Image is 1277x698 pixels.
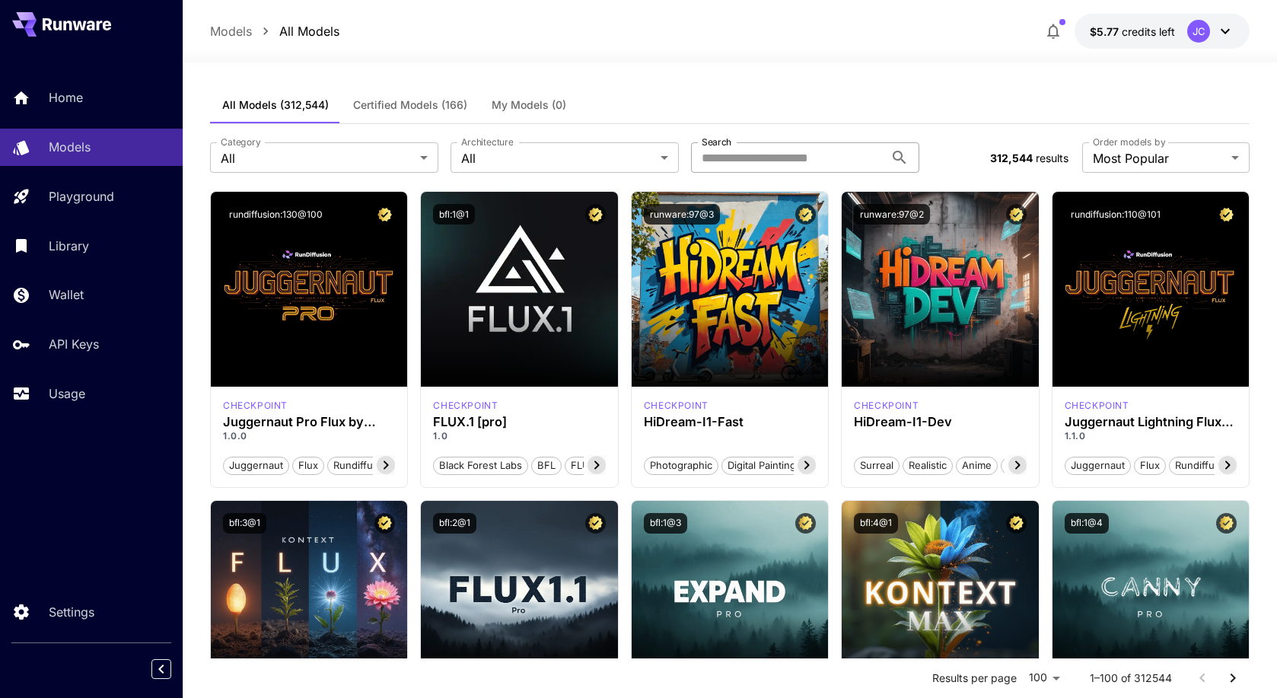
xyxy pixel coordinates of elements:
button: Realistic [903,455,953,475]
button: Surreal [854,455,900,475]
p: Wallet [49,285,84,304]
span: Black Forest Labs [434,458,527,473]
p: API Keys [49,335,99,353]
span: FLUX.1 [pro] [565,458,635,473]
button: Black Forest Labs [433,455,528,475]
button: runware:97@3 [644,204,720,225]
span: Photographic [645,458,718,473]
span: BFL [532,458,561,473]
span: All [221,149,414,167]
button: rundiffusion [1169,455,1240,475]
button: rundiffusion [327,455,399,475]
p: Settings [49,603,94,621]
button: bfl:1@4 [1065,513,1109,534]
a: All Models [279,22,339,40]
p: checkpoint [433,399,498,413]
button: bfl:1@3 [644,513,687,534]
a: Models [210,22,252,40]
p: 1.0 [433,429,605,443]
span: rundiffusion [1170,458,1240,473]
h3: HiDream-I1-Dev [854,415,1026,429]
button: Certified Model – Vetted for best performance and includes a commercial license. [374,513,395,534]
span: Most Popular [1093,149,1225,167]
span: rundiffusion [328,458,398,473]
label: Order models by [1093,135,1165,148]
button: FLUX.1 [pro] [565,455,635,475]
button: bfl:1@1 [433,204,475,225]
button: Collapse sidebar [151,659,171,679]
p: 1.0.0 [223,429,395,443]
p: Playground [49,187,114,206]
button: Certified Model – Vetted for best performance and includes a commercial license. [585,513,606,534]
button: flux [1134,455,1166,475]
h3: HiDream-I1-Fast [644,415,816,429]
span: Digital Painting [722,458,801,473]
span: All [461,149,654,167]
span: Certified Models (166) [353,98,467,112]
h3: Juggernaut Pro Flux by RunDiffusion [223,415,395,429]
p: checkpoint [854,399,919,413]
div: HiDream Fast [644,399,709,413]
button: Certified Model – Vetted for best performance and includes a commercial license. [1006,204,1027,225]
span: juggernaut [1065,458,1130,473]
h3: FLUX.1 [pro] [433,415,605,429]
p: Models [49,138,91,156]
div: 100 [1023,667,1065,689]
button: Certified Model – Vetted for best performance and includes a commercial license. [1006,513,1027,534]
button: Stylized [1001,455,1049,475]
span: juggernaut [224,458,288,473]
span: $5.77 [1090,25,1122,38]
button: Go to next page [1218,663,1248,693]
h3: Juggernaut Lightning Flux by RunDiffusion [1065,415,1237,429]
button: Photographic [644,455,718,475]
button: Certified Model – Vetted for best performance and includes a commercial license. [795,513,816,534]
label: Category [221,135,261,148]
label: Search [702,135,731,148]
button: juggernaut [1065,455,1131,475]
p: checkpoint [1065,399,1129,413]
span: Surreal [855,458,899,473]
button: flux [292,455,324,475]
div: Collapse sidebar [163,655,183,683]
button: bfl:2@1 [433,513,476,534]
p: Results per page [932,671,1017,686]
button: $5.77151JC [1075,14,1250,49]
button: BFL [531,455,562,475]
div: $5.77151 [1090,24,1175,40]
div: FLUX.1 D [223,399,288,413]
button: juggernaut [223,455,289,475]
button: Certified Model – Vetted for best performance and includes a commercial license. [1216,204,1237,225]
p: Usage [49,384,85,403]
span: flux [293,458,323,473]
span: 312,544 [990,151,1033,164]
nav: breadcrumb [210,22,339,40]
p: 1–100 of 312544 [1090,671,1172,686]
div: fluxpro [433,399,498,413]
span: My Models (0) [492,98,566,112]
button: Digital Painting [721,455,802,475]
div: FLUX.1 D [1065,399,1129,413]
span: All Models (312,544) [222,98,329,112]
button: bfl:4@1 [854,513,898,534]
button: rundiffusion:130@100 [223,204,329,225]
div: JC [1187,20,1210,43]
button: bfl:3@1 [223,513,266,534]
div: HiDream Dev [854,399,919,413]
button: Certified Model – Vetted for best performance and includes a commercial license. [795,204,816,225]
span: Stylized [1002,458,1049,473]
span: results [1036,151,1068,164]
label: Architecture [461,135,513,148]
button: Certified Model – Vetted for best performance and includes a commercial license. [374,204,395,225]
p: Library [49,237,89,255]
button: rundiffusion:110@101 [1065,204,1167,225]
p: checkpoint [644,399,709,413]
span: credits left [1122,25,1175,38]
button: Certified Model – Vetted for best performance and includes a commercial license. [1216,513,1237,534]
p: Home [49,88,83,107]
